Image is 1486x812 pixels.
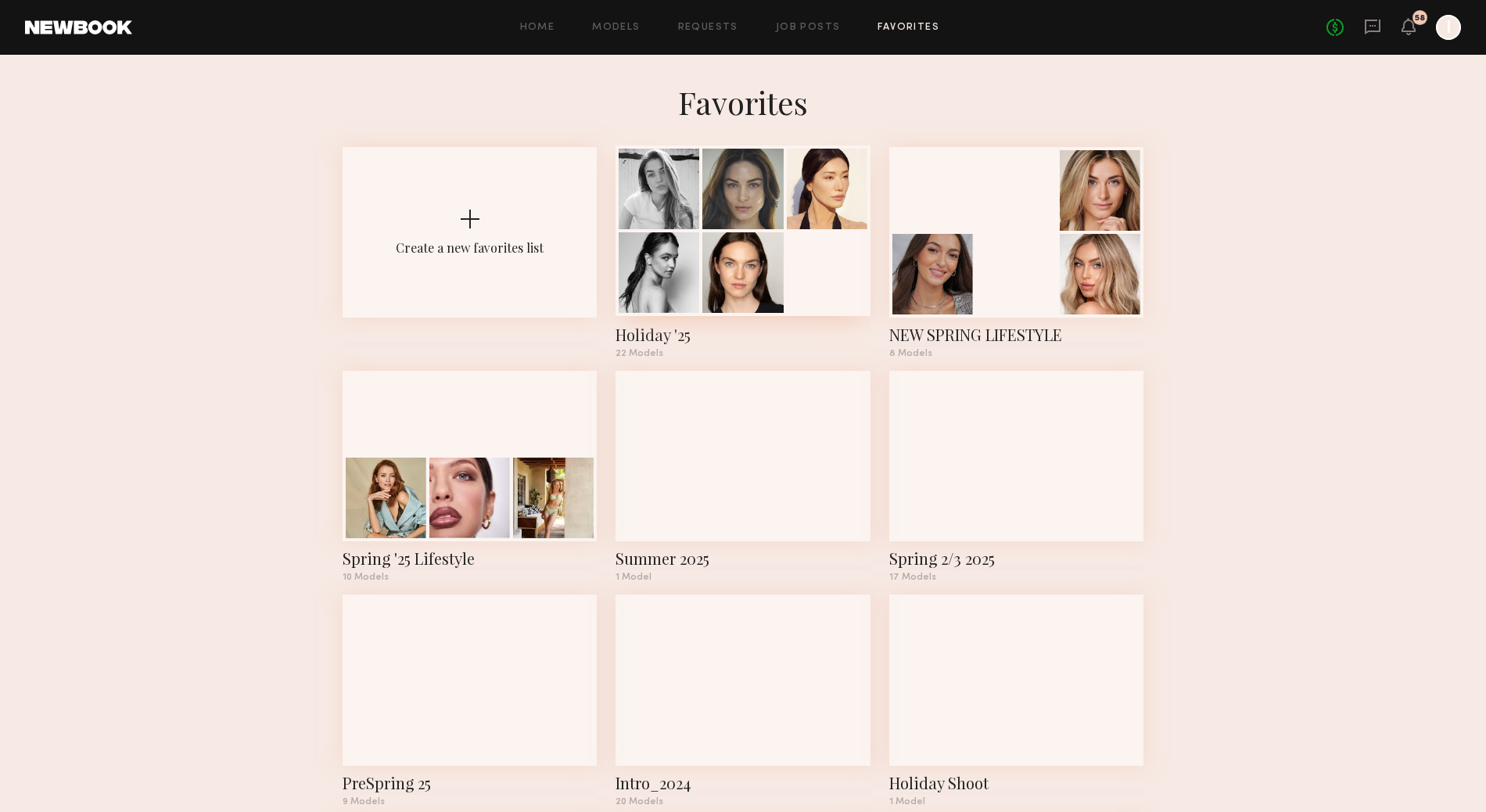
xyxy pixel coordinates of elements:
a: Holiday '2522 Models [616,147,870,358]
div: PreSpring 25 [343,772,597,794]
div: Holiday Shoot [889,772,1143,794]
div: Intro_2024 [616,772,870,794]
div: Spring 2/3 2025 [889,548,1143,569]
div: NEW SPRING LIFESTYLE [889,324,1143,346]
div: Spring '25 Lifestyle [343,548,597,569]
div: Summer 2025 [616,548,870,569]
a: NEW SPRING LIFESTYLE8 Models [889,147,1143,358]
div: 8 Models [889,349,1143,358]
a: Spring '25 Lifestyle10 Models [343,371,597,582]
div: Holiday '25 [616,324,870,346]
a: PreSpring 259 Models [343,595,597,806]
div: 58 [1415,14,1425,23]
div: 10 Models [343,573,597,582]
a: Spring 2/3 202517 Models [889,371,1143,582]
a: I [1436,15,1461,40]
a: Holiday Shoot1 Model [889,595,1143,806]
div: 1 Model [889,797,1143,807]
a: Favorites [878,23,939,33]
div: 20 Models [616,797,870,807]
a: Models [592,23,640,33]
div: 1 Model [616,573,870,582]
div: Create a new favorites list [396,239,544,256]
div: 9 Models [343,797,597,807]
a: Intro_202420 Models [616,595,870,806]
div: 22 Models [616,349,870,358]
a: Home [520,23,555,33]
a: Requests [678,23,738,33]
div: 17 Models [889,573,1143,582]
button: Create a new favorites list [343,147,597,371]
a: Job Posts [776,23,841,33]
a: Summer 20251 Model [616,371,870,582]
